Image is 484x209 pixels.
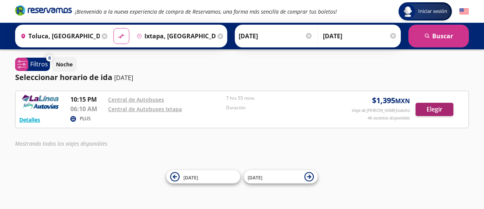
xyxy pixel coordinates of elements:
span: [DATE] [248,174,262,181]
p: 06:10 AM [70,104,104,113]
p: 7 hrs 55 mins [226,95,340,102]
p: PLUS [80,115,91,122]
p: Viaje de [PERSON_NAME]/adulto [352,107,410,114]
p: Seleccionar horario de ida [15,72,112,83]
p: [DATE] [114,73,133,82]
button: [DATE] [244,170,318,184]
p: Filtros [30,60,48,69]
button: Detalles [19,116,40,124]
button: 0Filtros [15,58,50,71]
i: Brand Logo [15,5,72,16]
a: Central de Autobuses [108,96,164,103]
button: Elegir [416,103,453,116]
span: 0 [48,55,51,61]
input: Elegir Fecha [239,27,313,46]
input: Opcional [323,27,397,46]
span: Iniciar sesión [415,8,450,15]
p: Noche [56,60,73,68]
a: Brand Logo [15,5,72,18]
span: [DATE] [183,174,198,181]
a: Central de Autobuses Ixtapa [108,105,182,113]
input: Buscar Origen [17,27,100,46]
span: $ 1,395 [372,95,410,106]
button: Buscar [408,25,469,47]
input: Buscar Destino [133,27,216,46]
button: Noche [52,57,77,72]
p: 46 asientos disponibles [368,115,410,121]
button: English [459,7,469,16]
p: Duración [226,104,340,111]
small: MXN [395,97,410,105]
img: RESERVAMOS [19,95,61,110]
button: [DATE] [166,170,240,184]
em: Mostrando todos los viajes disponibles [15,140,107,147]
em: ¡Bienvenido a la nueva experiencia de compra de Reservamos, una forma más sencilla de comprar tus... [75,8,337,15]
p: 10:15 PM [70,95,104,104]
